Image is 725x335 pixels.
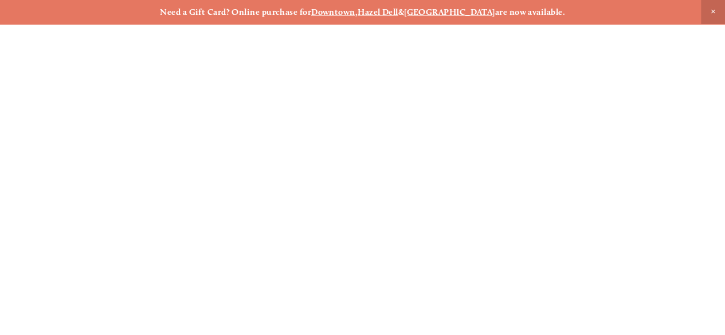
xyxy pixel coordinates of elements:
[358,7,398,17] a: Hazel Dell
[311,7,355,17] a: Downtown
[404,7,495,17] a: [GEOGRAPHIC_DATA]
[160,7,311,17] strong: Need a Gift Card? Online purchase for
[495,7,565,17] strong: are now available.
[398,7,404,17] strong: &
[355,7,358,17] strong: ,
